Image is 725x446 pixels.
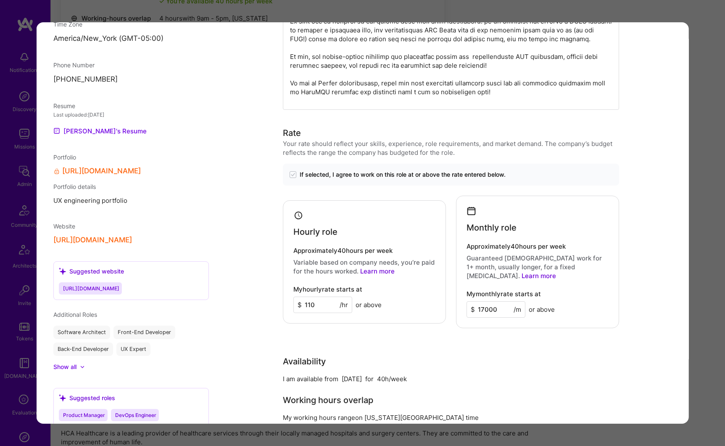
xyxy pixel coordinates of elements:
[283,394,373,406] div: Working hours overlap
[53,182,208,191] div: Portfolio details
[467,223,517,233] h4: Monthly role
[300,422,365,430] span: 6:00 AM to 5:30 AM or
[293,211,303,220] i: icon Clock
[53,21,82,28] span: Time Zone
[53,223,75,230] span: Website
[467,301,525,318] input: XXX
[300,170,506,179] span: If selected, I agree to work on this role at or above the rate entered below.
[36,22,689,424] div: modal
[283,127,301,139] div: Rate
[293,247,435,255] h4: Approximately 40 hours per week
[113,326,175,339] div: Front-End Developer
[115,412,156,418] span: DevOps Engineer
[53,62,94,69] span: Phone Number
[283,374,338,383] div: I am available from
[53,102,75,109] span: Resume
[58,395,66,402] i: icon SuggestedTeams
[356,300,382,309] span: or above
[53,34,208,44] p: America/New_York (GMT-05:00 )
[283,139,619,157] div: Your rate should reflect your skills, experience, role requirements, and market demand. The compa...
[293,227,337,237] h4: Hourly role
[293,297,352,313] input: XXX
[283,355,326,368] div: Availability
[514,305,521,314] span: /m
[53,110,208,119] div: Last uploaded: [DATE]
[471,305,475,314] span: $
[53,127,60,134] img: Resume
[53,311,97,318] span: Additional Roles
[58,268,66,275] i: icon SuggestedTeams
[293,286,362,293] h4: My hourly rate starts at
[467,290,541,298] h4: My monthly rate starts at
[62,167,140,175] a: [URL][DOMAIN_NAME]
[53,196,208,205] span: UX engineering portfolio
[340,300,348,309] span: /hr
[286,422,459,430] span: from in (UTC 300 ) America/New_York
[58,393,115,402] div: Suggested roles
[293,258,435,276] p: Variable based on company needs, you’re paid for the hours worked.
[522,272,556,280] a: Learn more
[342,374,362,383] div: [DATE]
[529,305,555,314] span: or above
[53,342,113,356] div: Back-End Developer
[53,126,146,136] a: [PERSON_NAME]'s Resume
[63,412,105,418] span: Product Manager
[53,326,110,339] div: Software Architect
[53,236,132,244] button: [URL][DOMAIN_NAME]
[467,243,609,250] h4: Approximately 40 hours per week
[298,300,302,309] span: $
[116,342,150,356] div: UX Expert
[53,75,208,85] p: [PHONE_NUMBER]
[53,363,76,371] div: Show all
[365,374,374,383] div: for
[467,206,476,216] i: icon Calendar
[377,374,385,383] div: 40
[283,413,479,422] div: My working hours range on [US_STATE][GEOGRAPHIC_DATA] time
[53,154,76,161] span: Portfolio
[360,267,395,275] a: Learn more
[467,254,609,280] p: Guaranteed [DEMOGRAPHIC_DATA] work for 1+ month, usually longer, for a fixed [MEDICAL_DATA].
[58,267,124,276] div: Suggested website
[385,374,407,383] div: h/week
[63,285,119,292] span: [URL][DOMAIN_NAME]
